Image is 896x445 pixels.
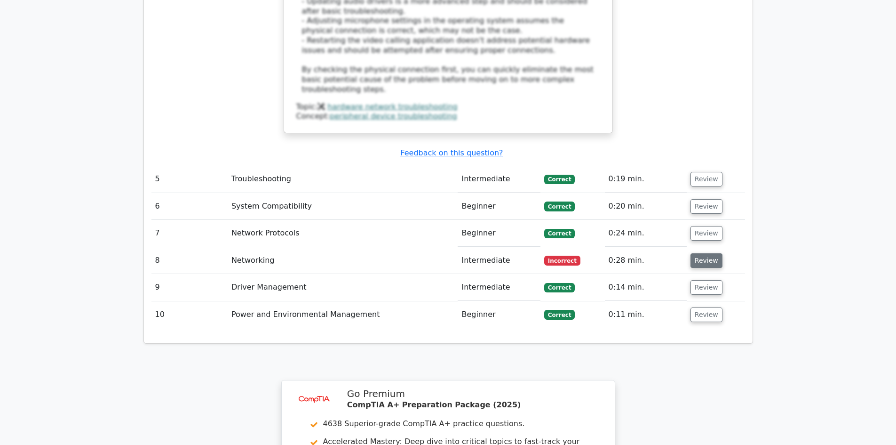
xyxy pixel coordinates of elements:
td: Troubleshooting [228,166,458,193]
button: Review [690,199,722,214]
button: Review [690,172,722,186]
div: Topic: [296,102,600,112]
td: 10 [151,301,228,328]
button: Review [690,280,722,295]
a: hardware network troubleshooting [327,102,457,111]
td: Intermediate [458,274,540,301]
button: Review [690,253,722,268]
td: System Compatibility [228,193,458,220]
button: Review [690,226,722,241]
td: 8 [151,247,228,274]
td: Network Protocols [228,220,458,247]
a: peripheral device troubleshooting [330,112,457,121]
span: Correct [544,310,575,319]
td: 6 [151,193,228,220]
td: 5 [151,166,228,193]
td: Intermediate [458,247,540,274]
td: 0:14 min. [605,274,687,301]
td: Beginner [458,301,540,328]
td: 0:28 min. [605,247,687,274]
td: Beginner [458,220,540,247]
span: Correct [544,229,575,238]
td: Driver Management [228,274,458,301]
span: Incorrect [544,256,580,265]
td: 0:20 min. [605,193,687,220]
td: 0:19 min. [605,166,687,193]
td: Intermediate [458,166,540,193]
td: 7 [151,220,228,247]
td: 0:24 min. [605,220,687,247]
td: Power and Environmental Management [228,301,458,328]
td: 0:11 min. [605,301,687,328]
a: Feedback on this question? [400,148,503,157]
div: Concept: [296,112,600,121]
span: Correct [544,283,575,292]
td: Networking [228,247,458,274]
span: Correct [544,175,575,184]
span: Correct [544,202,575,211]
td: 9 [151,274,228,301]
td: Beginner [458,193,540,220]
button: Review [690,307,722,322]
